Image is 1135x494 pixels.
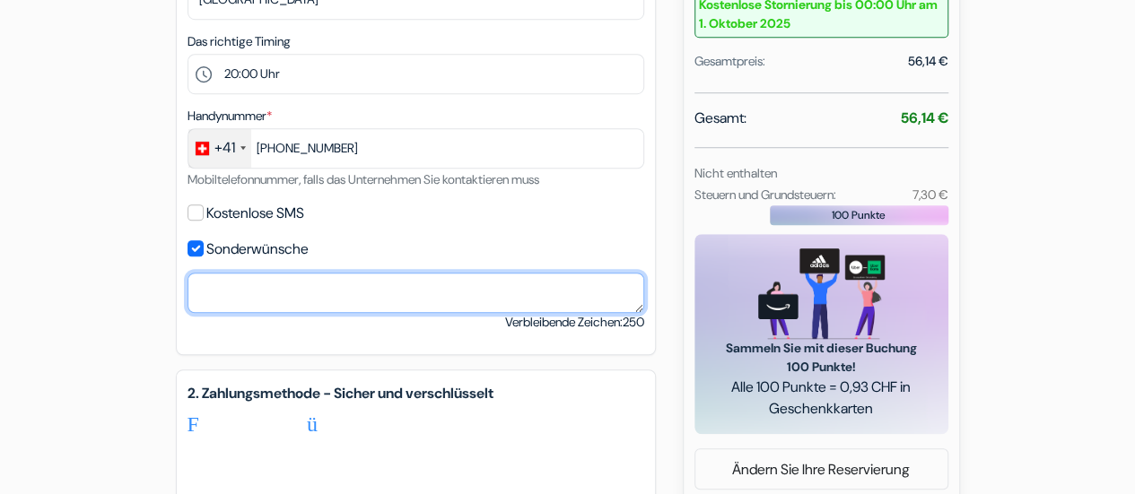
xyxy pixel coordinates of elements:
[188,409,490,430] font: Fehlerübersicht
[758,248,885,339] img: gift_card_hero_new.png
[726,340,917,375] font: Sammeln Sie mit dieser Buchung 100 Punkte!
[188,108,266,124] font: Handynummer
[912,186,947,203] font: 7,30 €
[188,402,490,430] a: Fehlerübersicht
[694,186,836,203] font: Steuern und Grundsteuern:
[188,384,493,403] font: 2. Zahlungsmethode - Sicher und verschlüsselt
[188,33,291,49] font: Das richtige Timing
[188,171,539,187] font: Mobiltelefonnummer, falls das Unternehmen Sie kontaktieren muss
[908,53,948,69] font: 56,14 €
[214,137,235,159] div: +41
[901,108,948,127] font: 56,14 €
[623,314,644,330] font: 250
[694,165,777,181] font: Nicht enthalten
[206,239,309,258] font: Sonderwünsche
[731,377,911,418] font: Alle 100 Punkte = 0,93 CHF in Geschenkkarten
[505,314,623,330] font: Verbleibende Zeichen:
[695,451,947,487] a: Ändern Sie Ihre Reservierung
[832,208,886,222] font: 100 Punkte
[694,108,746,127] font: Gesamt:
[188,128,644,169] input: 78 123 45 67
[732,460,910,479] font: Ändern Sie Ihre Reservierung
[694,53,765,69] font: Gesamtpreis:
[188,129,251,168] div: Switzerland (Schweiz): +41
[206,204,304,222] font: Kostenlose SMS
